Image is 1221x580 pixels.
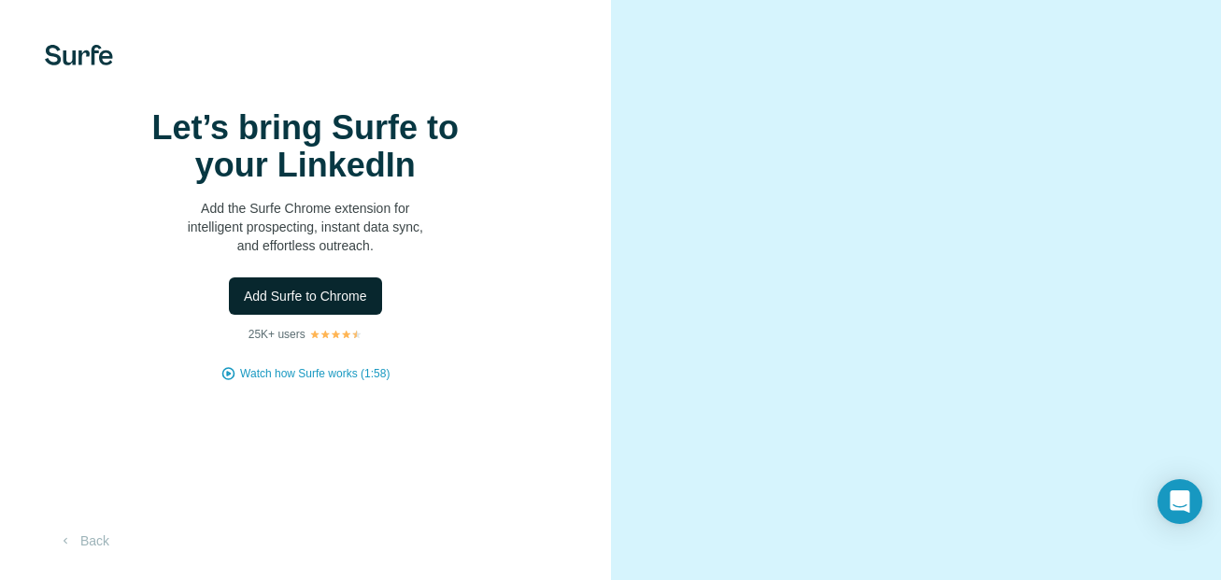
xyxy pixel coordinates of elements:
p: 25K+ users [248,326,305,343]
button: Back [45,524,122,558]
button: Watch how Surfe works (1:58) [240,365,390,382]
p: Add the Surfe Chrome extension for intelligent prospecting, instant data sync, and effortless out... [119,199,492,255]
span: Add Surfe to Chrome [244,287,367,305]
button: Add Surfe to Chrome [229,277,382,315]
img: Surfe's logo [45,45,113,65]
h1: Let’s bring Surfe to your LinkedIn [119,109,492,184]
img: Rating Stars [309,329,362,340]
div: Open Intercom Messenger [1157,479,1202,524]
